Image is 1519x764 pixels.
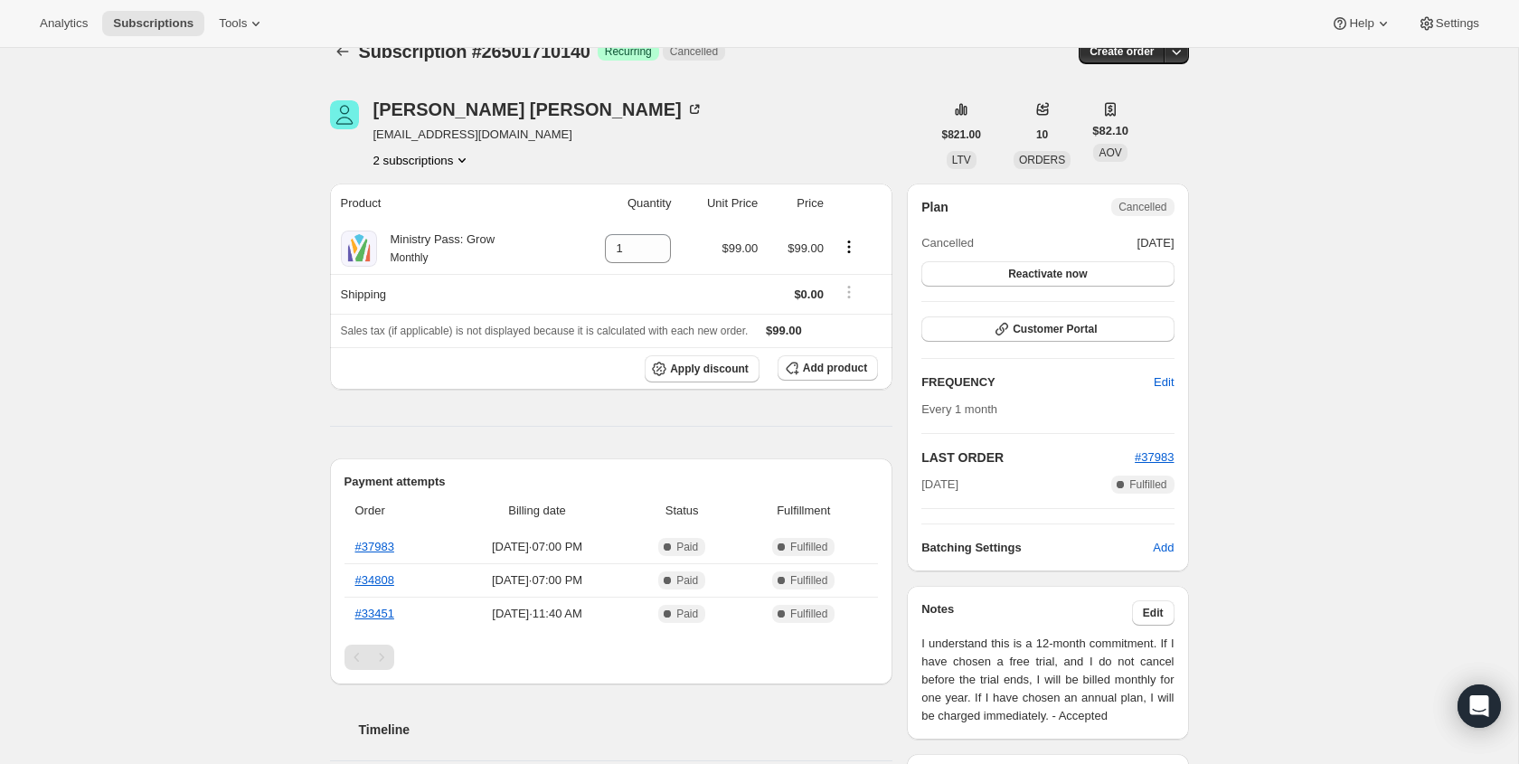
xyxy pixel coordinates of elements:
[391,251,429,264] small: Monthly
[344,473,879,491] h2: Payment attempts
[40,16,88,31] span: Analytics
[635,502,729,520] span: Status
[722,241,759,255] span: $99.00
[1142,533,1184,562] button: Add
[790,540,827,554] span: Fulfilled
[1154,373,1174,391] span: Edit
[1092,122,1128,140] span: $82.10
[645,355,759,382] button: Apply discount
[1349,16,1373,31] span: Help
[952,154,971,166] span: LTV
[29,11,99,36] button: Analytics
[1458,684,1501,728] div: Open Intercom Messenger
[450,538,624,556] span: [DATE] · 07:00 PM
[377,231,495,267] div: Ministry Pass: Grow
[1143,368,1184,397] button: Edit
[1079,39,1165,64] button: Create order
[1407,11,1490,36] button: Settings
[788,241,824,255] span: $99.00
[344,491,446,531] th: Order
[373,126,703,144] span: [EMAIL_ADDRESS][DOMAIN_NAME]
[450,605,624,623] span: [DATE] · 11:40 AM
[330,39,355,64] button: Subscriptions
[778,355,878,381] button: Add product
[790,607,827,621] span: Fulfilled
[330,100,359,129] span: Rob Douglas
[676,607,698,621] span: Paid
[921,476,958,494] span: [DATE]
[803,361,867,375] span: Add product
[330,184,570,223] th: Product
[450,571,624,590] span: [DATE] · 07:00 PM
[676,573,698,588] span: Paid
[676,540,698,554] span: Paid
[670,362,749,376] span: Apply discount
[359,42,590,61] span: Subscription #26501710140
[1436,16,1479,31] span: Settings
[766,324,802,337] span: $99.00
[790,573,827,588] span: Fulfilled
[341,325,749,337] span: Sales tax (if applicable) is not displayed because it is calculated with each new order.
[921,373,1154,391] h2: FREQUENCY
[942,127,981,142] span: $821.00
[921,198,948,216] h2: Plan
[355,540,394,553] a: #37983
[605,44,652,59] span: Recurring
[740,502,867,520] span: Fulfillment
[1135,450,1174,464] a: #37983
[1137,234,1175,252] span: [DATE]
[1090,44,1154,59] span: Create order
[921,539,1153,557] h6: Batching Settings
[835,237,863,257] button: Product actions
[931,122,992,147] button: $821.00
[763,184,829,223] th: Price
[676,184,763,223] th: Unit Price
[1099,146,1121,159] span: AOV
[921,448,1135,467] h2: LAST ORDER
[921,600,1132,626] h3: Notes
[1118,200,1166,214] span: Cancelled
[1019,154,1065,166] span: ORDERS
[921,316,1174,342] button: Customer Portal
[670,44,718,59] span: Cancelled
[1143,606,1164,620] span: Edit
[794,288,824,301] span: $0.00
[921,234,974,252] span: Cancelled
[373,151,472,169] button: Product actions
[1036,127,1048,142] span: 10
[102,11,204,36] button: Subscriptions
[355,607,394,620] a: #33451
[1008,267,1087,281] span: Reactivate now
[1320,11,1402,36] button: Help
[1132,600,1175,626] button: Edit
[373,100,703,118] div: [PERSON_NAME] [PERSON_NAME]
[208,11,276,36] button: Tools
[921,402,997,416] span: Every 1 month
[341,231,377,267] img: product img
[921,261,1174,287] button: Reactivate now
[1153,539,1174,557] span: Add
[1013,322,1097,336] span: Customer Portal
[1025,122,1059,147] button: 10
[344,645,879,670] nav: Pagination
[1129,477,1166,492] span: Fulfilled
[569,184,676,223] th: Quantity
[355,573,394,587] a: #34808
[1135,448,1174,467] button: #37983
[359,721,893,739] h2: Timeline
[219,16,247,31] span: Tools
[330,274,570,314] th: Shipping
[113,16,193,31] span: Subscriptions
[450,502,624,520] span: Billing date
[921,635,1174,725] span: I understand this is a 12-month commitment. If I have chosen a free trial, and I do not cancel be...
[835,282,863,302] button: Shipping actions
